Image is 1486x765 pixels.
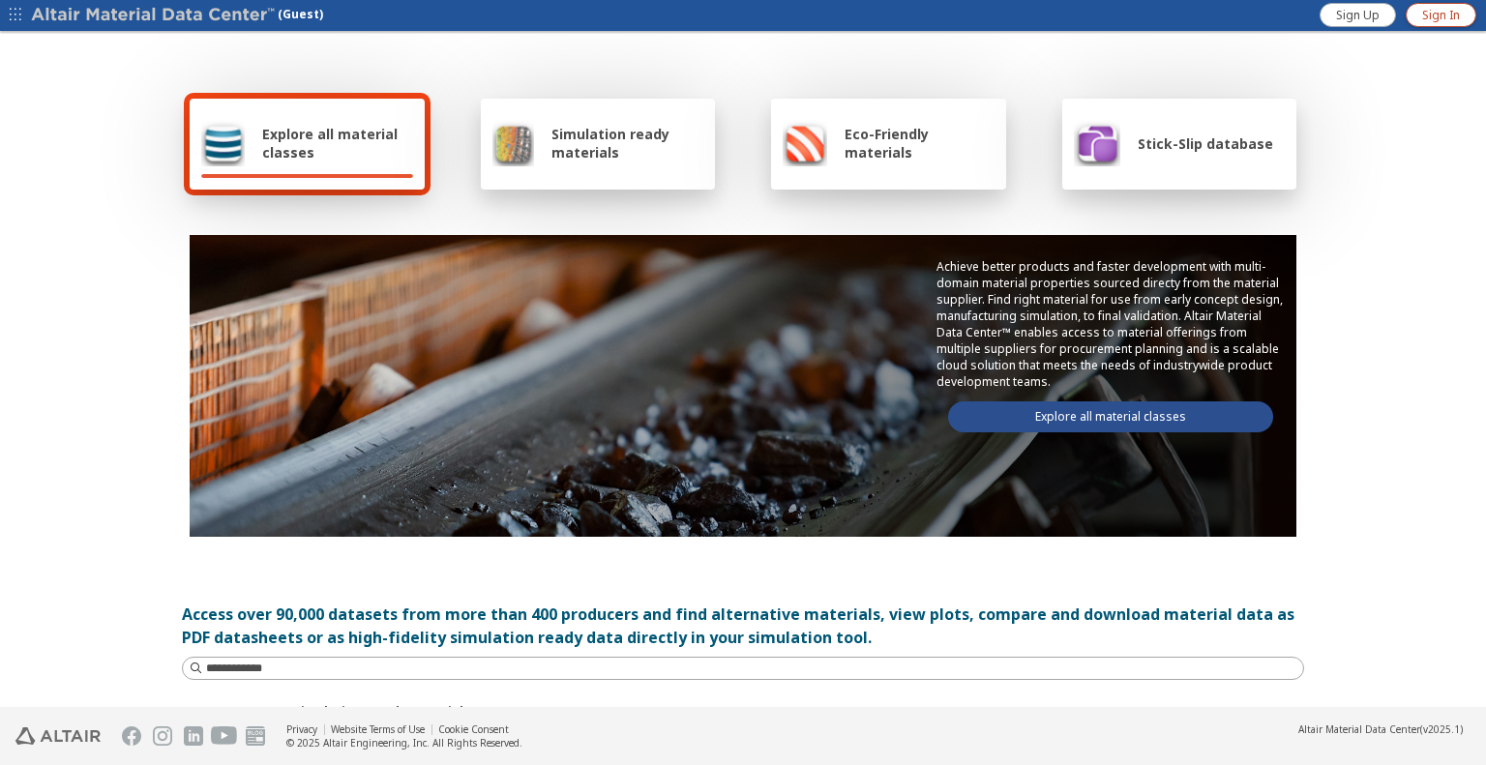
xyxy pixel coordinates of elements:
[182,703,1304,720] p: Instant access to simulations ready materials
[31,6,278,25] img: Altair Material Data Center
[286,722,317,736] a: Privacy
[1320,3,1396,27] a: Sign Up
[438,722,509,736] a: Cookie Consent
[1422,8,1460,23] span: Sign In
[1406,3,1476,27] a: Sign In
[15,727,101,745] img: Altair Engineering
[551,125,703,162] span: Simulation ready materials
[182,603,1304,649] div: Access over 90,000 datasets from more than 400 producers and find alternative materials, view plo...
[936,258,1285,390] p: Achieve better products and faster development with multi-domain material properties sourced dire...
[1298,722,1420,736] span: Altair Material Data Center
[1074,120,1120,166] img: Stick-Slip database
[1298,722,1463,736] div: (v2025.1)
[492,120,534,166] img: Simulation ready materials
[845,125,994,162] span: Eco-Friendly materials
[31,6,323,25] div: (Guest)
[783,120,827,166] img: Eco-Friendly materials
[948,401,1273,432] a: Explore all material classes
[262,125,413,162] span: Explore all material classes
[286,736,522,750] div: © 2025 Altair Engineering, Inc. All Rights Reserved.
[1138,134,1273,153] span: Stick-Slip database
[201,120,245,166] img: Explore all material classes
[331,722,425,736] a: Website Terms of Use
[1336,8,1380,23] span: Sign Up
